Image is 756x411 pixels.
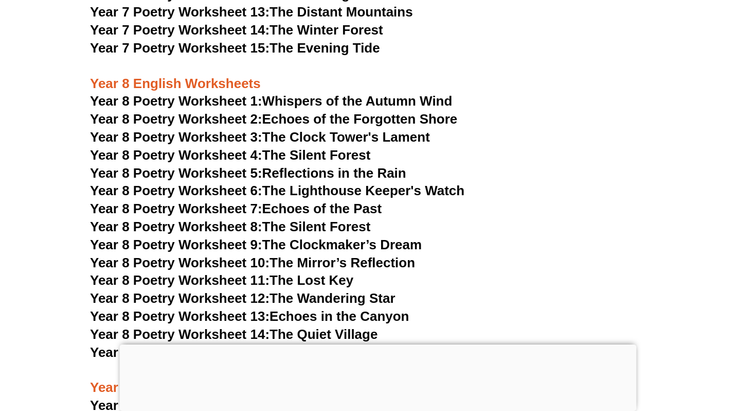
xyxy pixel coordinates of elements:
a: Year 8 Poetry Worksheet 1:Whispers of the Autumn Wind [90,93,452,109]
span: Year 8 Poetry Worksheet 5: [90,165,262,181]
span: Year 8 Poetry Worksheet 2: [90,111,262,127]
span: Year 8 Poetry Worksheet 6: [90,183,262,198]
span: Year 8 Poetry Worksheet 13: [90,309,269,324]
span: Year 8 Poetry Worksheet 15: [90,345,269,360]
a: Year 8 Poetry Worksheet 14:The Quiet Village [90,327,377,342]
span: Year 8 Poetry Worksheet 4: [90,147,262,163]
span: Year 8 Poetry Worksheet 14: [90,327,269,342]
a: Year 7 Poetry Worksheet 15:The Evening Tide [90,40,380,56]
a: Year 8 Poetry Worksheet 8:The Silent Forest [90,219,370,234]
iframe: Chat Widget [580,295,756,411]
span: Year 7 Poetry Worksheet 13: [90,4,269,20]
a: Year 8 Poetry Worksheet 9:The Clockmaker’s Dream [90,237,422,252]
span: Year 7 Poetry Worksheet 14: [90,22,269,38]
span: Year 8 Poetry Worksheet 3: [90,129,262,145]
a: Year 8 Poetry Worksheet 7:Echoes of the Past [90,201,382,216]
a: Year 8 Poetry Worksheet 12:The Wandering Star [90,290,395,306]
span: Year 7 Poetry Worksheet 15: [90,40,269,56]
a: Year 8 Poetry Worksheet 3:The Clock Tower's Lament [90,129,430,145]
span: Year 8 Poetry Worksheet 12: [90,290,269,306]
span: Year 8 Poetry Worksheet 8: [90,219,262,234]
a: Year 7 Poetry Worksheet 14:The Winter Forest [90,22,383,38]
h3: Year 9 English Worksheets [90,362,666,397]
span: Year 8 Poetry Worksheet 7: [90,201,262,216]
a: Year 8 Poetry Worksheet 2:Echoes of the Forgotten Shore [90,111,457,127]
a: Year 8 Poetry Worksheet 4:The Silent Forest [90,147,370,163]
iframe: Advertisement [120,345,637,408]
a: Year 8 Poetry Worksheet 13:Echoes in the Canyon [90,309,409,324]
span: Year 8 Poetry Worksheet 1: [90,93,262,109]
a: Year 8 Poetry Worksheet 6:The Lighthouse Keeper's Watch [90,183,464,198]
a: Year 8 Poetry Worksheet 11:The Lost Key [90,272,353,288]
span: Year 8 Poetry Worksheet 9: [90,237,262,252]
span: Year 8 Poetry Worksheet 11: [90,272,269,288]
a: Year 7 Poetry Worksheet 13:The Distant Mountains [90,4,413,20]
span: Year 8 Poetry Worksheet 10: [90,255,269,270]
a: Year 8 Poetry Worksheet 5:Reflections in the Rain [90,165,406,181]
a: Year 8 Poetry Worksheet 10:The Mirror’s Reflection [90,255,415,270]
h3: Year 8 English Worksheets [90,58,666,93]
a: Year 8 Poetry Worksheet 15:The Hidden Garden [90,345,393,360]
